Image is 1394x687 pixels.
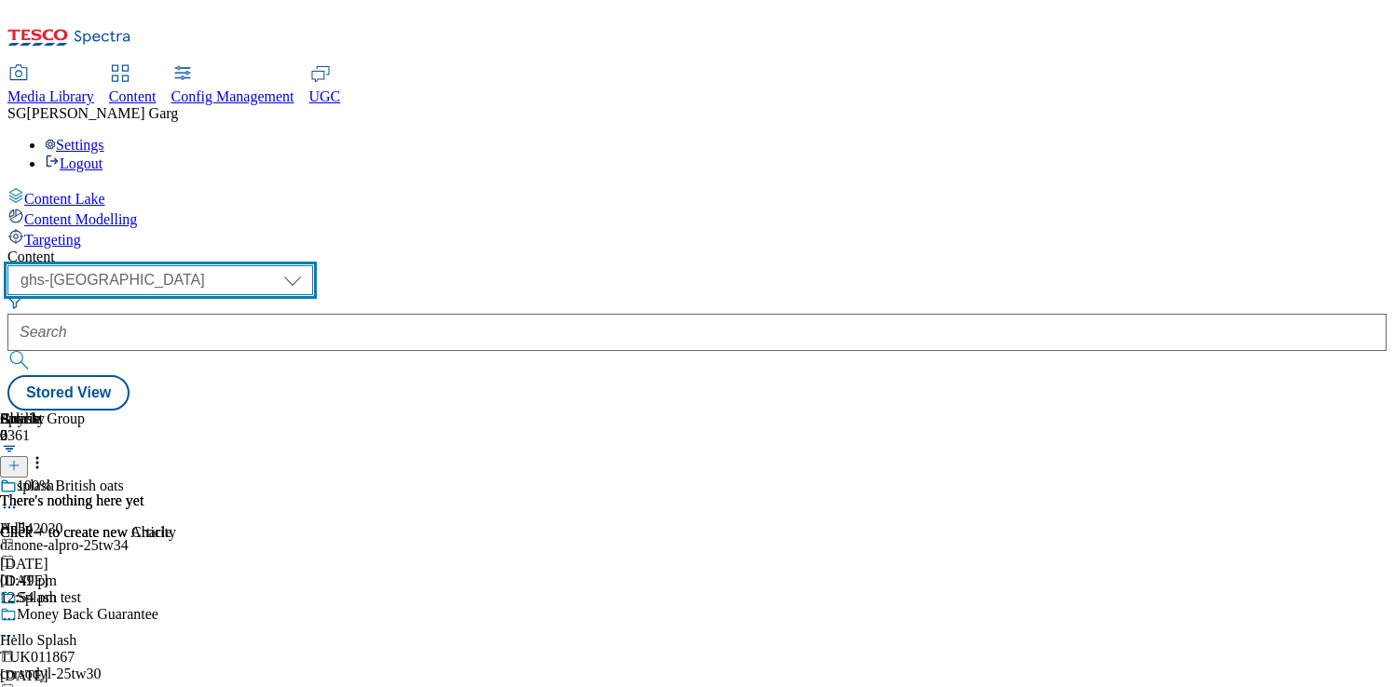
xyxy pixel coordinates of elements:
[7,88,94,104] span: Media Library
[24,191,105,207] span: Content Lake
[17,478,54,494] div: splash
[7,314,1387,351] input: Search
[7,295,22,310] svg: Search Filters
[109,66,157,105] a: Content
[7,66,94,105] a: Media Library
[7,187,1387,208] a: Content Lake
[171,66,294,105] a: Config Management
[309,88,341,104] span: UGC
[26,105,178,121] span: [PERSON_NAME] Garg
[309,66,341,105] a: UGC
[24,232,81,248] span: Targeting
[7,208,1387,228] a: Content Modelling
[7,228,1387,249] a: Targeting
[45,155,102,171] a: Logout
[17,606,158,623] div: Money Back Guarantee
[109,88,157,104] span: Content
[171,88,294,104] span: Config Management
[45,137,104,153] a: Settings
[7,249,1387,265] div: Content
[17,589,81,606] div: Splash test
[7,105,26,121] span: SG
[24,211,137,227] span: Content Modelling
[7,375,130,411] button: Stored View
